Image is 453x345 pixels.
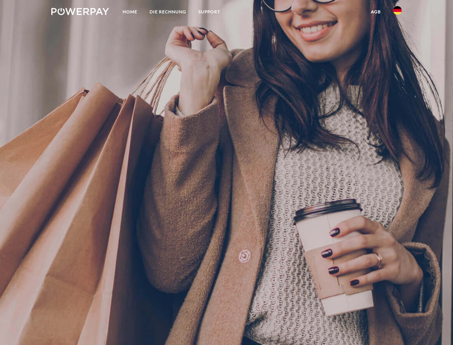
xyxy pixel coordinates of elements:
[143,5,192,18] a: DIE RECHNUNG
[117,5,143,18] a: Home
[365,5,387,18] a: agb
[393,6,402,15] img: de
[192,5,226,18] a: SUPPORT
[51,8,109,15] img: logo-powerpay-white.svg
